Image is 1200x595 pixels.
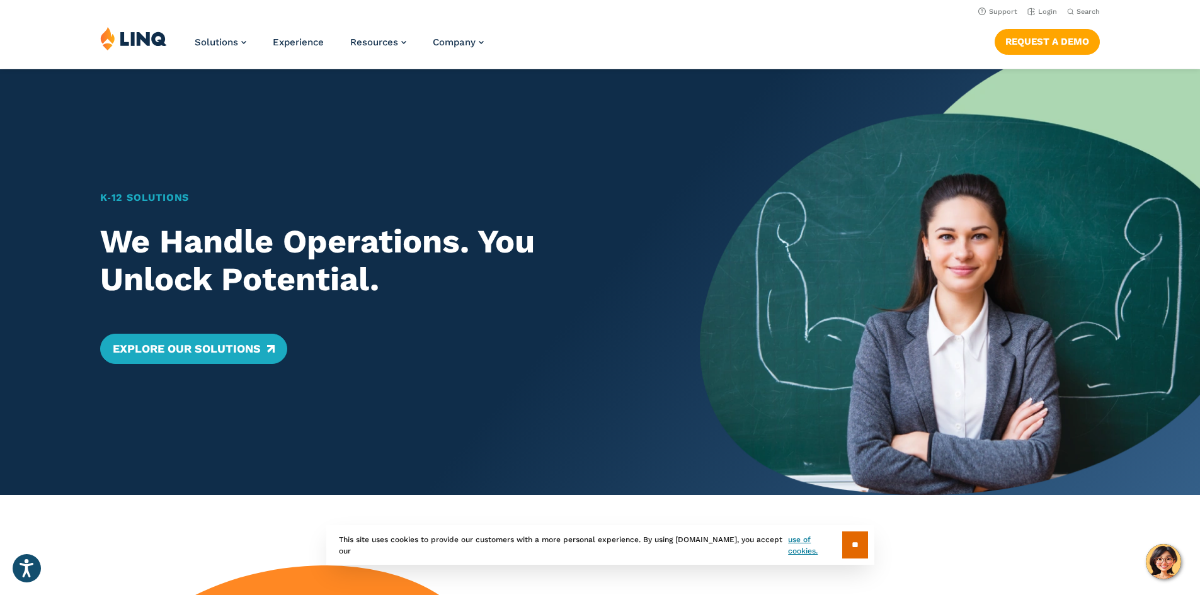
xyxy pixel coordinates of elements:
[100,190,651,205] h1: K‑12 Solutions
[100,223,651,298] h2: We Handle Operations. You Unlock Potential.
[100,26,167,50] img: LINQ | K‑12 Software
[326,525,874,565] div: This site uses cookies to provide our customers with a more personal experience. By using [DOMAIN...
[195,37,246,48] a: Solutions
[273,37,324,48] a: Experience
[700,69,1200,495] img: Home Banner
[350,37,406,48] a: Resources
[195,37,238,48] span: Solutions
[350,37,398,48] span: Resources
[1077,8,1100,16] span: Search
[788,534,842,557] a: use of cookies.
[995,26,1100,54] nav: Button Navigation
[1027,8,1057,16] a: Login
[433,37,484,48] a: Company
[1146,544,1181,579] button: Hello, have a question? Let’s chat.
[195,26,484,68] nav: Primary Navigation
[1067,7,1100,16] button: Open Search Bar
[433,37,476,48] span: Company
[978,8,1017,16] a: Support
[100,334,287,364] a: Explore Our Solutions
[995,29,1100,54] a: Request a Demo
